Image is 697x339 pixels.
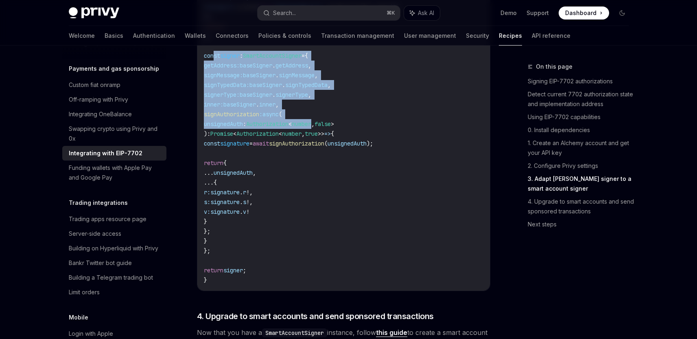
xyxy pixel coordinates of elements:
a: Building a Telegram trading bot [62,270,166,285]
span: true [305,130,318,137]
a: Trading apps resource page [62,212,166,226]
span: > [331,120,334,128]
span: ( [279,111,282,118]
div: Off-ramping with Privy [69,95,128,104]
span: s: [204,198,210,206]
span: : [240,52,243,59]
span: >> [318,130,324,137]
a: Dashboard [559,7,609,20]
span: signAuthorization [204,111,259,118]
span: , [249,198,253,206]
div: Trading apps resource page [69,214,146,224]
span: Promise [210,130,233,137]
img: dark logo [69,7,119,19]
a: Custom fiat onramp [62,78,166,92]
span: On this page [536,62,572,72]
a: Funding wallets with Apple Pay and Google Pay [62,161,166,185]
span: , [308,91,311,98]
span: . [275,72,279,79]
a: Basics [105,26,123,46]
a: Integrating with EIP-7702 [62,146,166,161]
span: baseSigner [240,91,272,98]
span: inner: [204,101,223,108]
span: ⌘ K [387,10,395,16]
a: Building on Hyperliquid with Privy [62,241,166,256]
span: < [233,130,236,137]
a: Support [527,9,549,17]
span: const [204,52,220,59]
span: : [259,111,262,118]
span: }; [204,228,210,235]
div: Integrating OneBalance [69,109,132,119]
span: } [204,218,207,225]
span: } [204,276,207,284]
span: signature [220,140,249,147]
a: 1. Create an Alchemy account and get your API key [528,137,635,159]
span: signature [210,208,240,215]
span: < [288,120,292,128]
span: ! [246,198,249,206]
h5: Trading integrations [69,198,128,208]
code: SmartAccountSigner [262,328,327,337]
a: Authentication [133,26,175,46]
span: await [253,140,269,147]
span: = [249,140,253,147]
span: ... [204,179,214,186]
span: ; [243,267,246,274]
div: Custom fiat onramp [69,80,120,90]
a: Limit orders [62,285,166,300]
span: signerType [275,91,308,98]
div: Search... [273,8,296,18]
span: getAddress [275,62,308,69]
div: Limit orders [69,287,100,297]
a: Server-side access [62,226,166,241]
a: 3. Adapt [PERSON_NAME] signer to a smart account signer [528,172,635,195]
h5: Payments and gas sponsorship [69,64,159,74]
span: inner [259,101,275,108]
span: . [240,189,243,196]
span: SmartAccountSigner [243,52,302,59]
span: signMessage [279,72,315,79]
a: Policies & controls [258,26,311,46]
span: = [302,52,305,59]
a: Using EIP-7702 capabilities [528,111,635,124]
span: < [279,130,282,137]
span: { [223,159,227,167]
a: Welcome [69,26,95,46]
span: s [243,198,246,206]
span: r [243,189,246,196]
span: signer [223,267,243,274]
span: ! [246,208,249,215]
span: Authorization [246,120,288,128]
a: Signing EIP-7702 authorizations [528,75,635,88]
span: signature [210,189,240,196]
a: 4. Upgrade to smart accounts and send sponsored transactions [528,195,635,218]
a: 0. Install dependencies [528,124,635,137]
span: false [315,120,331,128]
span: signAuthorization [269,140,324,147]
span: . [240,198,243,206]
span: , [315,72,318,79]
div: Server-side access [69,229,121,239]
div: Login with Apple [69,329,113,339]
a: API reference [532,26,570,46]
span: unsignedAuth [214,169,253,176]
span: baseSigner [243,72,275,79]
a: Recipes [499,26,522,46]
a: Next steps [528,218,635,231]
span: ( [324,140,328,147]
a: Bankr Twitter bot guide [62,256,166,270]
button: Search...⌘K [258,6,400,20]
span: ... [204,169,214,176]
span: . [256,101,259,108]
span: , [328,81,331,89]
span: signer [220,52,240,59]
a: 2. Configure Privy settings [528,159,635,172]
span: ) [204,130,207,137]
span: , [311,120,315,128]
span: : [207,130,210,137]
span: signTypedData [285,81,328,89]
a: Detect current 7702 authorization state and implementation address [528,88,635,111]
span: { [331,130,334,137]
span: . [282,81,285,89]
